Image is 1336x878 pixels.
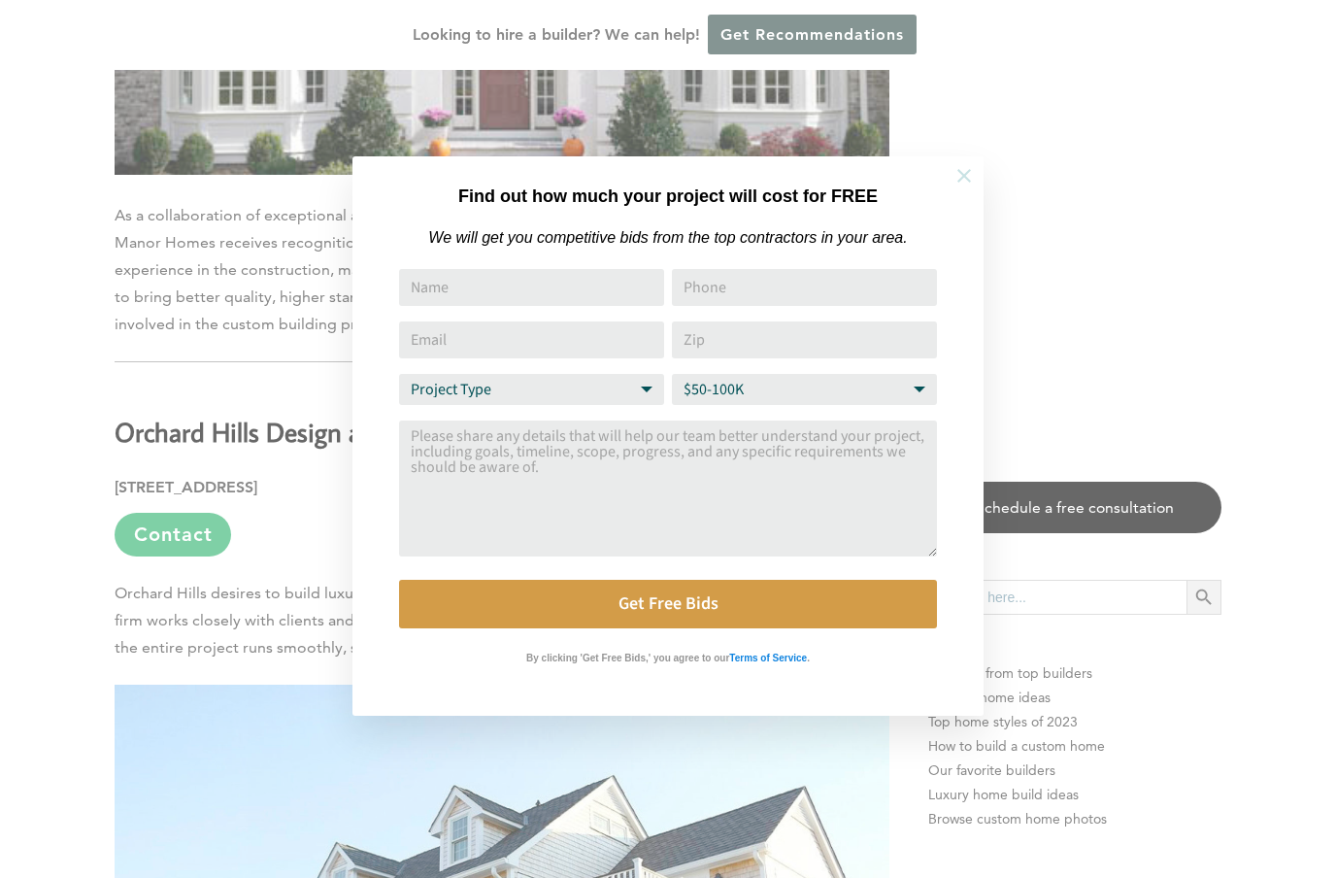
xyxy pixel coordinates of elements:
[399,421,937,557] textarea: Comment or Message
[729,648,807,664] a: Terms of Service
[729,653,807,663] strong: Terms of Service
[672,269,937,306] input: Phone
[807,653,810,663] strong: .
[672,374,937,405] select: Budget Range
[428,229,907,246] em: We will get you competitive bids from the top contractors in your area.
[526,653,729,663] strong: By clicking 'Get Free Bids,' you agree to our
[399,580,937,628] button: Get Free Bids
[399,269,664,306] input: Name
[458,186,878,206] strong: Find out how much your project will cost for FREE
[399,374,664,405] select: Project Type
[930,142,998,210] button: Close
[672,321,937,358] input: Zip
[399,321,664,358] input: Email Address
